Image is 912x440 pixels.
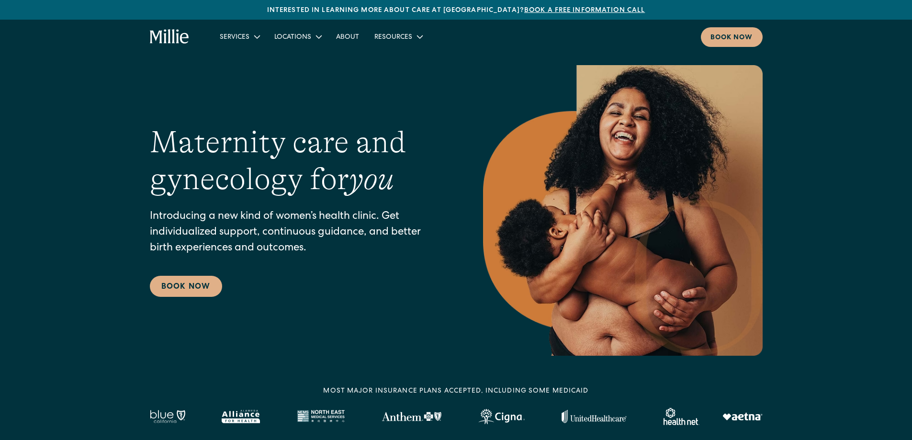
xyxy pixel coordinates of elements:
[323,386,588,396] div: MOST MAJOR INSURANCE PLANS ACCEPTED, INCLUDING some MEDICAID
[374,33,412,43] div: Resources
[150,124,445,198] h1: Maternity care and gynecology for
[710,33,753,43] div: Book now
[367,29,429,45] div: Resources
[222,410,259,423] img: Alameda Alliance logo
[478,409,525,424] img: Cigna logo
[274,33,311,43] div: Locations
[212,29,267,45] div: Services
[150,209,445,257] p: Introducing a new kind of women’s health clinic. Get individualized support, continuous guidance,...
[267,29,328,45] div: Locations
[150,410,185,423] img: Blue California logo
[349,162,394,196] em: you
[297,410,345,423] img: North East Medical Services logo
[664,408,699,425] img: Healthnet logo
[483,65,763,356] img: Smiling mother with her baby in arms, celebrating body positivity and the nurturing bond of postp...
[328,29,367,45] a: About
[150,276,222,297] a: Book Now
[150,29,190,45] a: home
[722,413,763,420] img: Aetna logo
[220,33,249,43] div: Services
[524,7,645,14] a: Book a free information call
[562,410,627,423] img: United Healthcare logo
[382,412,441,421] img: Anthem Logo
[701,27,763,47] a: Book now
